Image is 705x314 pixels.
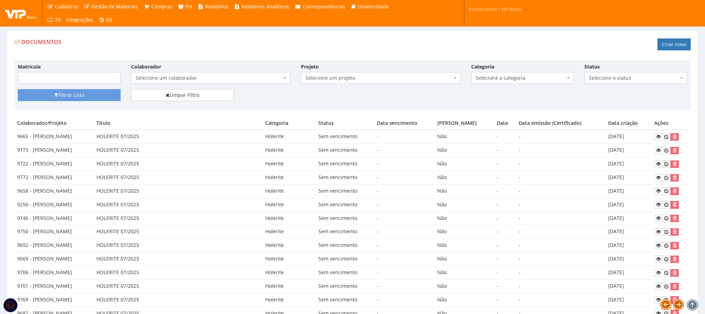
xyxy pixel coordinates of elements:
td: - [516,293,605,307]
td: 9701 - [PERSON_NAME] [14,279,94,293]
th: Ações [652,117,691,130]
td: 9772 - [PERSON_NAME] [14,171,94,184]
td: Não [434,279,494,293]
td: Sem vencimento [316,212,374,225]
td: Holerite [262,266,316,280]
td: - [516,225,605,239]
td: 9773 - [PERSON_NAME] [14,144,94,157]
th: Data [494,117,516,130]
td: - [374,266,434,280]
td: [DATE] [605,293,652,307]
td: Sem vencimento [316,252,374,266]
td: [DATE] [605,198,652,212]
td: HOLERITE 07/2025 [94,198,262,212]
th: Colaborador/Projeto [14,117,94,130]
td: - [516,198,605,212]
span: Selecione um colaborador [131,72,290,84]
td: - [374,198,434,212]
td: Sem vencimento [316,293,374,307]
td: - [374,239,434,252]
a: TV [44,13,63,27]
td: Não [434,266,494,280]
td: HOLERITE 07/2025 [94,130,262,143]
td: Holerite [262,212,316,225]
label: Categoria [471,63,494,70]
td: Sem vencimento [316,239,374,252]
td: Sem vencimento [316,266,374,280]
td: Holerite [262,144,316,157]
span: Selecione a categoria [476,74,565,81]
td: 9722 - [PERSON_NAME] [14,157,94,171]
td: - [516,184,605,198]
td: Não [434,252,494,266]
td: Não [434,293,494,307]
td: Sem vencimento [316,130,374,143]
span: Integrações [66,16,93,23]
td: 9746 - [PERSON_NAME] [14,212,94,225]
td: 9665 - [PERSON_NAME] [14,130,94,143]
span: Cadastros [55,3,78,10]
th: Categoria [262,117,316,130]
span: Relatórios [205,3,229,10]
td: - [516,144,605,157]
td: 9706 - [PERSON_NAME] [14,266,94,280]
span: Correspondências [302,3,345,10]
button: Filtrar Lista [18,89,121,101]
td: - [374,130,434,143]
span: Selecione a categoria [471,72,574,84]
td: Holerite [262,293,316,307]
td: [DATE] [605,212,652,225]
td: [DATE] [605,171,652,184]
th: Data emissão (Certificado) [516,117,605,130]
td: [DATE] [605,279,652,293]
td: HOLERITE 07/2025 [94,252,262,266]
td: - [374,252,434,266]
span: Selecione o status [589,74,678,81]
td: HOLERITE 07/2025 [94,184,262,198]
td: Holerite [262,171,316,184]
td: Sem vencimento [316,279,374,293]
td: [DATE] [605,252,652,266]
span: Selecione o status [584,72,687,84]
td: [DATE] [605,157,652,171]
td: - [494,252,516,266]
img: logo [5,8,37,19]
td: Não [434,239,494,252]
td: HOLERITE 07/2025 [94,225,262,239]
td: HOLERITE 07/2025 [94,157,262,171]
td: HOLERITE 07/2025 [94,212,262,225]
td: 9750 - [PERSON_NAME] [14,225,94,239]
td: Não [434,157,494,171]
span: TV [55,16,60,23]
td: - [494,212,516,225]
td: Holerite [262,239,316,252]
a: Integrações [63,13,96,27]
td: Não [434,171,494,184]
td: Holerite [262,184,316,198]
td: - [374,171,434,184]
label: Colaborador [131,63,161,70]
td: HOLERITE 07/2025 [94,171,262,184]
td: - [516,279,605,293]
td: 9256 - [PERSON_NAME] [14,198,94,212]
a: Limpar Filtro [131,89,234,101]
td: Não [434,144,494,157]
td: Sem vencimento [316,225,374,239]
td: Sem vencimento [316,157,374,171]
td: Não [434,198,494,212]
span: Documentos [21,38,62,46]
td: - [516,239,605,252]
label: Projeto [301,63,319,70]
td: - [374,293,434,307]
td: - [494,171,516,184]
td: HOLERITE 07/2025 [94,279,262,293]
td: 9692 - [PERSON_NAME] [14,239,94,252]
td: [DATE] [605,130,652,143]
td: - [516,130,605,143]
td: Holerite [262,198,316,212]
td: Não [434,184,494,198]
td: - [494,144,516,157]
td: - [494,157,516,171]
td: - [516,157,605,171]
td: 9769 - [PERSON_NAME] [14,293,94,307]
